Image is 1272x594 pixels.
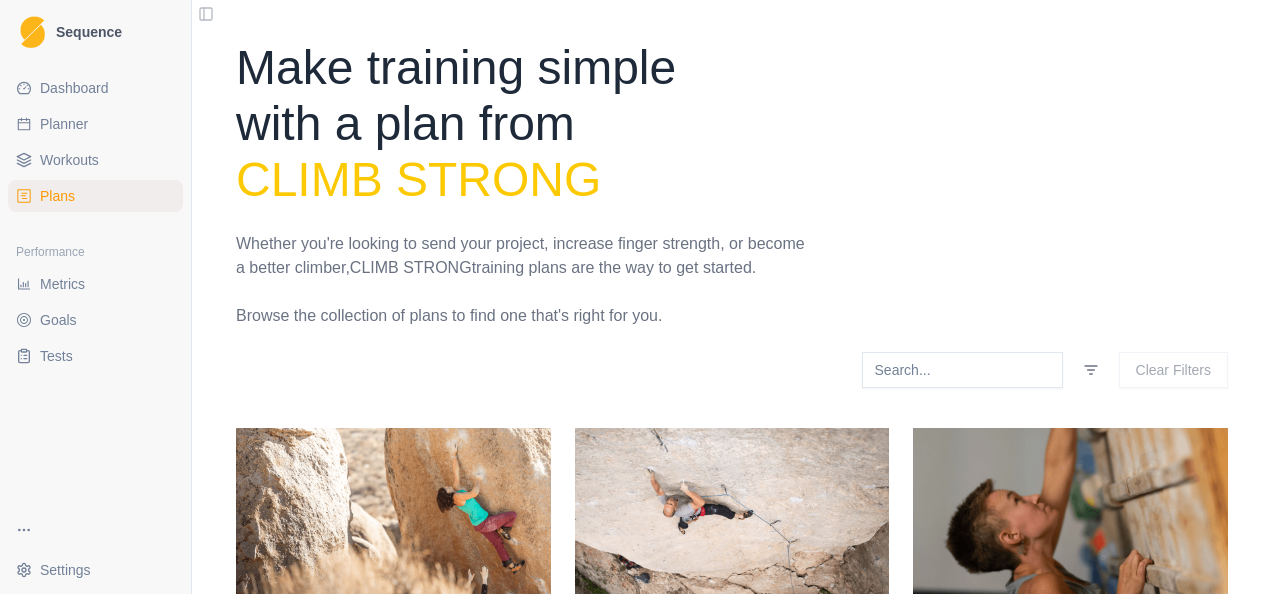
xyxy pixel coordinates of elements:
[40,186,75,206] span: Plans
[862,352,1063,388] input: Search...
[8,72,183,104] a: Dashboard
[8,304,183,336] a: Goals
[40,274,85,294] span: Metrics
[236,304,812,328] p: Browse the collection of plans to find one that's right for you.
[236,232,812,280] p: Whether you're looking to send your project, increase finger strength, or become a better climber...
[8,108,183,140] a: Planner
[8,340,183,372] a: Tests
[40,78,109,98] span: Dashboard
[350,259,472,276] span: Climb Strong
[236,40,812,208] h1: Make training simple with a plan from
[40,346,73,366] span: Tests
[8,554,183,586] button: Settings
[236,153,601,206] span: Climb Strong
[8,268,183,300] a: Metrics
[8,144,183,176] a: Workouts
[20,16,45,49] img: Logo
[40,114,88,134] span: Planner
[40,310,77,330] span: Goals
[8,8,183,56] a: LogoSequence
[56,25,122,39] span: Sequence
[40,150,99,170] span: Workouts
[8,236,183,268] div: Performance
[8,180,183,212] a: Plans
